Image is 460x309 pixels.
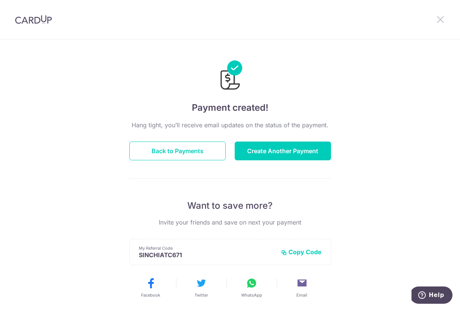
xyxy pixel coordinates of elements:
button: Back to Payments [129,142,226,160]
img: Payments [218,60,242,92]
p: My Referral Code [139,245,275,251]
span: WhatsApp [241,292,262,298]
button: Copy Code [281,248,322,256]
button: Facebook [129,277,173,298]
button: WhatsApp [229,277,274,298]
p: Want to save more? [129,200,331,212]
iframe: Opens a widget where you can find more information [411,286,452,305]
span: Twitter [194,292,208,298]
img: CardUp [15,15,52,24]
button: Twitter [179,277,223,298]
button: Email [280,277,324,298]
span: Email [296,292,307,298]
button: Create Another Payment [235,142,331,160]
p: Invite your friends and save on next your payment [129,218,331,227]
p: SINCHIATC671 [139,251,275,259]
p: Hang tight, you’ll receive email updates on the status of the payment. [129,121,331,130]
h4: Payment created! [129,101,331,115]
span: Facebook [141,292,160,298]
